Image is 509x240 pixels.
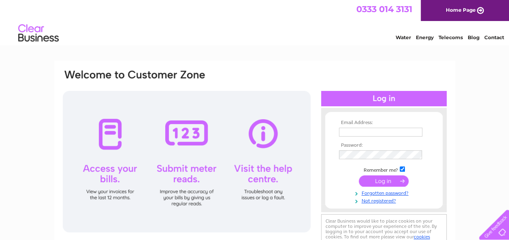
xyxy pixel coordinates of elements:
[416,34,434,40] a: Energy
[356,4,412,14] a: 0333 014 3131
[337,120,431,126] th: Email Address:
[396,34,411,40] a: Water
[18,21,59,46] img: logo.png
[468,34,479,40] a: Blog
[339,189,431,196] a: Forgotten password?
[484,34,504,40] a: Contact
[413,152,419,158] img: npw-badge-icon-locked.svg
[337,165,431,173] td: Remember me?
[64,4,446,39] div: Clear Business is a trading name of Verastar Limited (registered in [GEOGRAPHIC_DATA] No. 3667643...
[339,196,431,204] a: Not registered?
[439,34,463,40] a: Telecoms
[359,175,409,187] input: Submit
[413,129,419,135] img: npw-badge-icon-locked.svg
[337,143,431,148] th: Password:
